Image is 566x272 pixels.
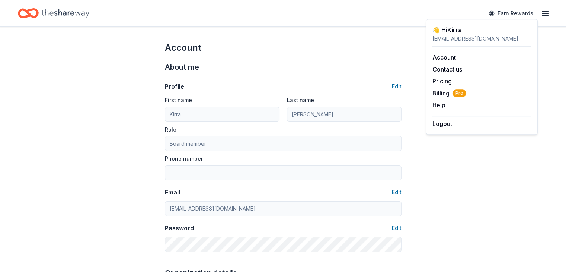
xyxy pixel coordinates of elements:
div: [EMAIL_ADDRESS][DOMAIN_NAME] [432,34,531,43]
button: Edit [392,224,402,233]
button: Edit [392,188,402,197]
div: About me [165,61,402,73]
div: 👋 Hi Kirra [432,25,531,34]
span: Pro [453,89,466,97]
button: Edit [392,82,402,91]
div: Account [165,42,402,54]
button: Logout [432,119,452,128]
a: Earn Rewards [484,7,538,20]
a: Account [432,54,456,61]
button: Contact us [432,65,462,74]
div: Profile [165,82,184,91]
button: BillingPro [432,89,466,98]
label: First name [165,97,192,104]
button: Help [432,101,445,110]
a: Pricing [432,78,452,85]
div: Password [165,224,194,233]
a: Home [18,4,89,22]
label: Phone number [165,155,203,162]
div: Email [165,188,180,197]
span: Billing [432,89,466,98]
label: Role [165,126,176,133]
label: Last name [287,97,314,104]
